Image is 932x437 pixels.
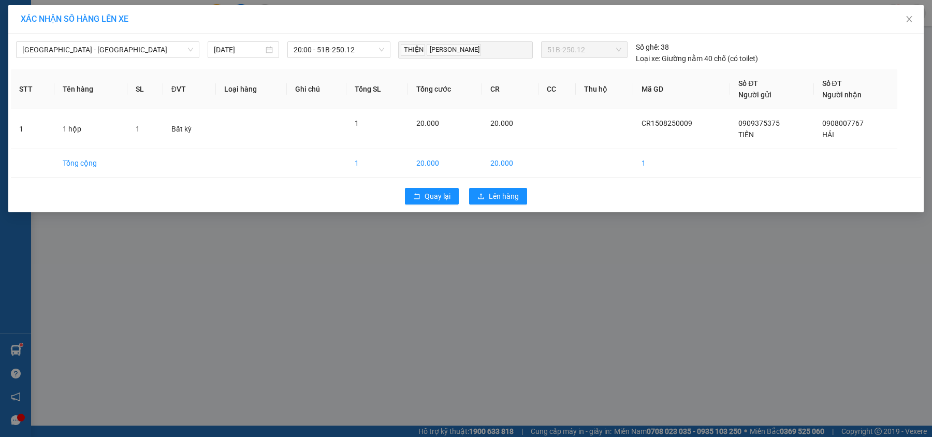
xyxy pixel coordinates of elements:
th: Tổng SL [346,69,409,109]
th: Tổng cước [408,69,482,109]
th: Tên hàng [54,69,127,109]
th: CC [538,69,576,109]
li: (c) 2017 [87,49,142,62]
b: [DOMAIN_NAME] [87,39,142,48]
span: Nha Trang - Sài Gòn [22,42,193,57]
span: Lên hàng [489,191,519,202]
span: 20.000 [490,119,513,127]
th: ĐVT [163,69,216,109]
td: Tổng cộng [54,149,127,178]
span: Số ĐT [738,79,758,88]
button: rollbackQuay lại [405,188,459,205]
input: 15/08/2025 [214,44,264,55]
span: Loại xe: [636,53,660,64]
span: HẢI [822,130,834,139]
span: 20:00 - 51B-250.12 [294,42,385,57]
span: 0909375375 [738,119,780,127]
th: STT [11,69,54,109]
span: Người nhận [822,91,862,99]
span: Số ĐT [822,79,842,88]
span: XÁC NHẬN SỐ HÀNG LÊN XE [21,14,128,24]
td: 1 [346,149,409,178]
span: 1 [355,119,359,127]
th: Loại hàng [216,69,287,109]
td: 1 [11,109,54,149]
span: Người gửi [738,91,771,99]
span: upload [477,193,485,201]
b: Gửi khách hàng [64,15,103,64]
span: Số ghế: [636,41,659,53]
td: 1 [633,149,730,178]
span: [PERSON_NAME] [427,44,481,56]
th: SL [127,69,163,109]
button: Close [895,5,924,34]
span: rollback [413,193,420,201]
div: 38 [636,41,669,53]
th: Mã GD [633,69,730,109]
td: 20.000 [482,149,538,178]
td: Bất kỳ [163,109,216,149]
span: 20.000 [416,119,439,127]
img: logo.jpg [13,13,65,65]
th: Ghi chú [287,69,346,109]
span: close [905,15,913,23]
button: uploadLên hàng [469,188,527,205]
td: 1 hộp [54,109,127,149]
span: TIẾN [738,130,754,139]
span: THIỆN [401,44,425,56]
span: 51B-250.12 [547,42,622,57]
img: logo.jpg [112,13,137,38]
th: CR [482,69,538,109]
div: Giường nằm 40 chỗ (có toilet) [636,53,758,64]
th: Thu hộ [576,69,633,109]
span: Quay lại [425,191,450,202]
span: CR1508250009 [642,119,692,127]
span: 1 [136,125,140,133]
span: 0908007767 [822,119,864,127]
td: 20.000 [408,149,482,178]
b: Phúc An Express [13,67,54,134]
